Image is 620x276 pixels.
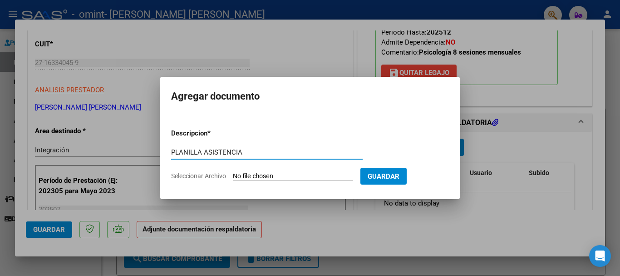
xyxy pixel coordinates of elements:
p: Descripcion [171,128,255,139]
h2: Agregar documento [171,88,449,105]
button: Guardar [360,168,407,185]
span: Seleccionar Archivo [171,172,226,180]
div: Open Intercom Messenger [589,245,611,267]
span: Guardar [368,172,399,181]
